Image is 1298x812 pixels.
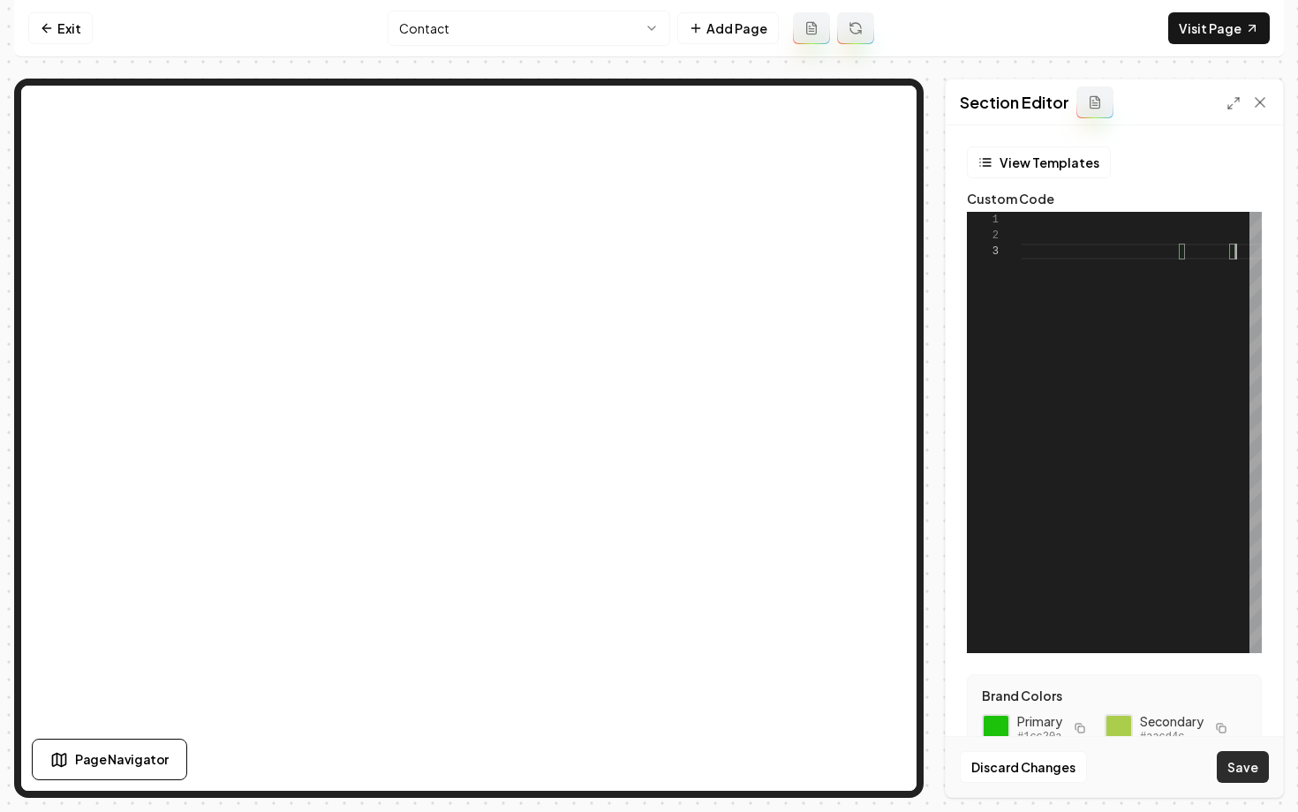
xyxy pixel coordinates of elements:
[1105,714,1133,742] div: Click to copy secondary color
[982,714,1010,742] div: Click to copy primary color
[1017,712,1062,730] span: Primary
[1017,730,1062,744] span: #1cc20a
[1140,730,1204,744] span: #aacd4c
[960,751,1087,783] button: Discard Changes
[967,147,1111,178] button: View Templates
[960,90,1069,115] h2: Section Editor
[32,739,187,780] button: Page Navigator
[967,244,999,259] div: 3
[967,228,999,244] div: 2
[75,750,169,769] span: Page Navigator
[982,689,1247,702] label: Brand Colors
[1076,86,1113,118] button: Add admin section prompt
[837,12,874,44] button: Regenerate page
[967,192,1262,205] label: Custom Code
[1217,751,1269,783] button: Save
[967,212,999,228] div: 1
[1140,712,1204,730] span: Secondary
[1168,12,1270,44] a: Visit Page
[677,12,779,44] button: Add Page
[793,12,830,44] button: Add admin page prompt
[28,12,93,44] a: Exit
